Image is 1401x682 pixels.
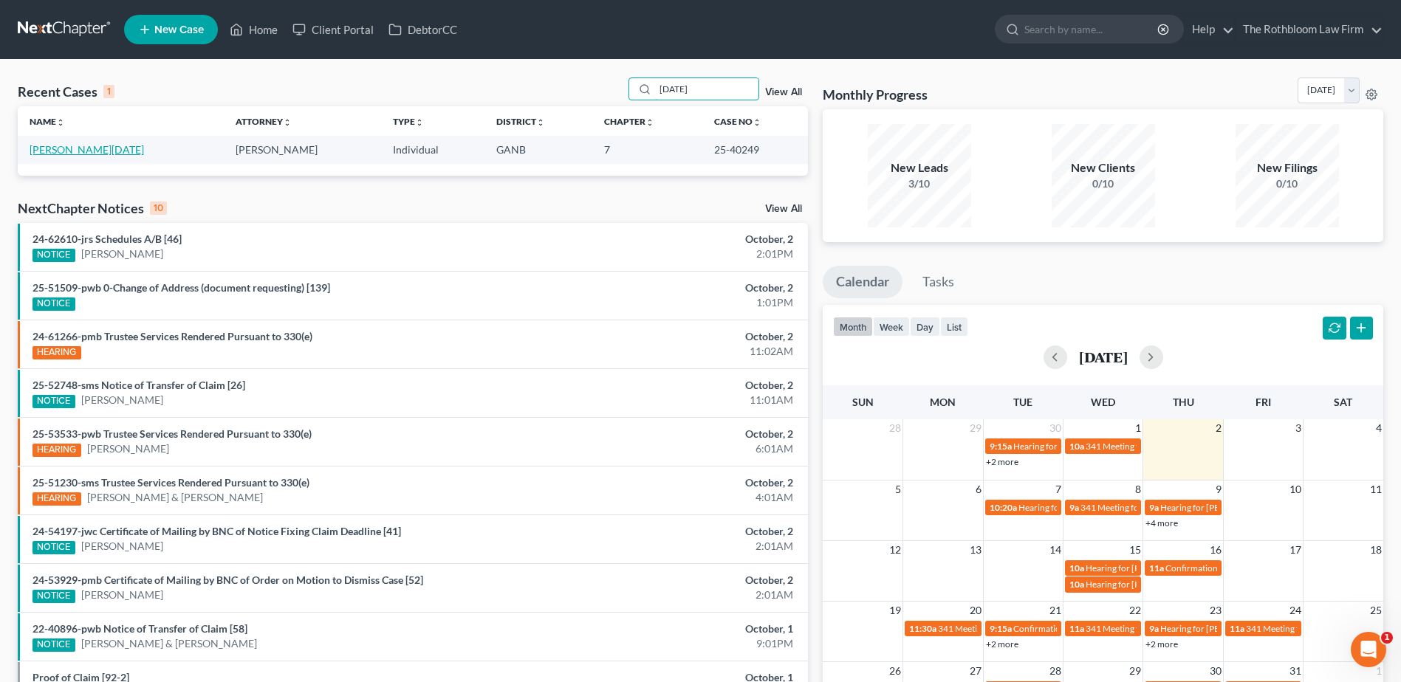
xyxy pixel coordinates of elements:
span: 341 Meeting for [PERSON_NAME] [1246,623,1379,634]
span: 4 [1374,419,1383,437]
a: [PERSON_NAME] [81,393,163,407]
a: [PERSON_NAME] & [PERSON_NAME] [87,490,263,505]
span: 2 [1214,419,1223,437]
div: New Clients [1052,159,1155,176]
input: Search by name... [1024,15,1159,43]
span: 10a [1069,441,1084,452]
span: 30 [1208,662,1223,680]
i: unfold_more [645,118,654,127]
span: 13 [968,541,983,559]
span: 9a [1149,623,1159,634]
a: View All [765,204,802,214]
span: Hearing for [PERSON_NAME] [1013,441,1128,452]
span: 341 Meeting for [PERSON_NAME] & [PERSON_NAME] [1086,623,1297,634]
a: +2 more [986,456,1018,467]
span: 23 [1208,602,1223,619]
a: Client Portal [285,16,381,43]
a: DebtorCC [381,16,465,43]
a: [PERSON_NAME] [81,539,163,554]
span: Hearing for [PERSON_NAME] [1160,623,1275,634]
span: 20 [968,602,983,619]
i: unfold_more [56,118,65,127]
a: Typeunfold_more [393,116,424,127]
div: 1 [103,85,114,98]
a: 25-52748-sms Notice of Transfer of Claim [26] [32,379,245,391]
span: Mon [930,396,956,408]
span: 9 [1214,480,1223,498]
a: Calendar [823,266,902,298]
span: 11a [1230,623,1244,634]
a: Nameunfold_more [30,116,65,127]
div: 3/10 [868,176,971,191]
span: 16 [1208,541,1223,559]
span: 7 [1054,480,1063,498]
span: 31 [1288,662,1303,680]
div: NextChapter Notices [18,199,167,217]
span: 11:30a [909,623,936,634]
div: 2:01AM [549,539,793,554]
span: 27 [968,662,983,680]
span: 11a [1149,562,1164,573]
td: 7 [592,136,702,163]
div: October, 2 [549,524,793,539]
a: Districtunfold_more [496,116,545,127]
a: [PERSON_NAME] [81,247,163,261]
a: 24-62610-jrs Schedules A/B [46] [32,232,182,245]
a: [PERSON_NAME][DATE] [30,143,144,156]
a: Chapterunfold_more [604,116,654,127]
span: 29 [1128,662,1143,680]
td: GANB [484,136,592,163]
td: [PERSON_NAME] [224,136,381,163]
span: Sun [852,396,874,408]
span: 10a [1069,562,1084,573]
span: 30 [1048,419,1063,437]
button: list [940,317,968,337]
span: Tue [1013,396,1032,408]
span: 10 [1288,480,1303,498]
a: +2 more [986,638,1018,650]
a: The Rothbloom Law Firm [1236,16,1383,43]
div: 2:01AM [549,588,793,602]
td: 25-40249 [702,136,808,163]
span: 10a [1069,579,1084,590]
button: month [833,317,873,337]
span: 9a [1149,502,1159,513]
i: unfold_more [283,118,292,127]
i: unfold_more [536,118,545,127]
div: October, 2 [549,378,793,393]
a: Case Nounfold_more [714,116,761,127]
span: 9a [1069,502,1079,513]
span: 341 Meeting for [PERSON_NAME] [1080,502,1213,513]
a: 22-40896-pwb Notice of Transfer of Claim [58] [32,622,247,635]
span: 8 [1134,480,1143,498]
span: 6 [974,480,983,498]
a: Tasks [909,266,967,298]
h3: Monthly Progress [823,86,928,103]
span: 29 [968,419,983,437]
span: Hearing for [PERSON_NAME] [1018,502,1134,513]
div: 11:02AM [549,344,793,359]
button: week [873,317,910,337]
span: 11 [1369,480,1383,498]
div: New Leads [868,159,971,176]
a: Attorneyunfold_more [236,116,292,127]
input: Search by name... [655,78,758,100]
a: 24-54197-jwc Certificate of Mailing by BNC of Notice Fixing Claim Deadline [41] [32,525,401,537]
div: October, 2 [549,573,793,588]
button: day [910,317,940,337]
div: October, 1 [549,621,793,636]
div: HEARING [32,492,81,506]
span: 12 [888,541,902,559]
a: [PERSON_NAME] [87,441,169,456]
span: 1 [1134,419,1143,437]
iframe: Intercom live chat [1351,632,1386,667]
a: View All [765,87,802,97]
span: Confirmation Hearing for CoLiant Solutions, Inc. [1165,562,1352,573]
a: [PERSON_NAME] [81,588,163,602]
a: Home [222,16,285,43]
span: 10:20a [990,502,1017,513]
td: Individual [381,136,484,163]
span: 5 [894,480,902,498]
span: New Case [154,24,204,35]
div: October, 2 [549,280,793,295]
